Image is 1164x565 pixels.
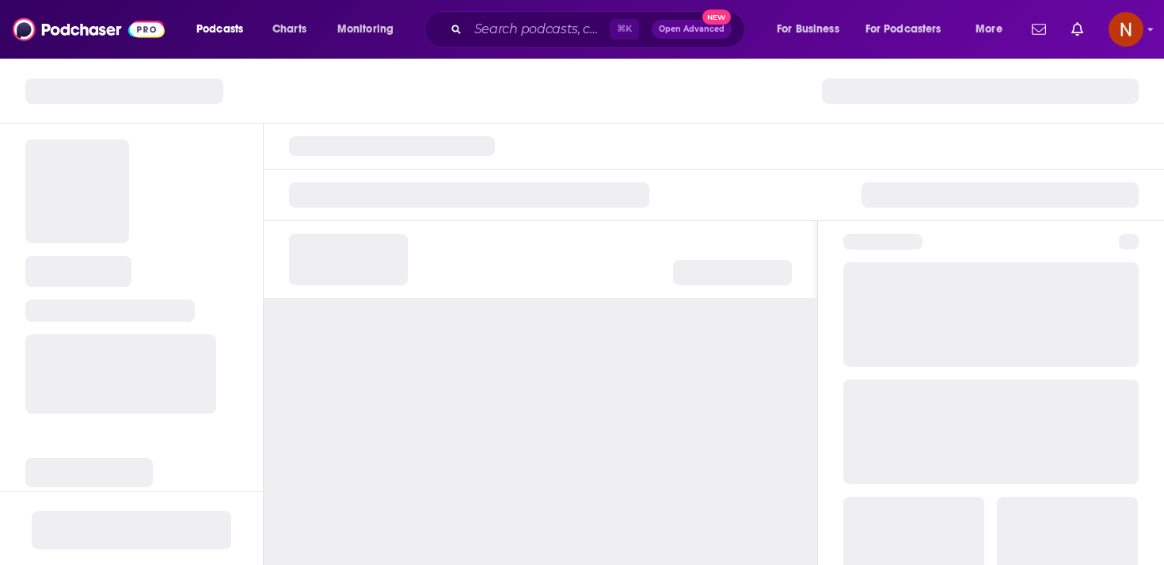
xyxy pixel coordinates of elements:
img: User Profile [1109,12,1143,47]
button: open menu [766,17,859,42]
span: Logged in as AdelNBM [1109,12,1143,47]
span: Charts [272,18,306,40]
span: For Podcasters [865,18,941,40]
input: Search podcasts, credits, & more... [468,17,610,42]
button: open menu [326,17,414,42]
button: open menu [185,17,264,42]
span: ⌘ K [610,19,639,40]
span: More [976,18,1002,40]
a: Show notifications dropdown [1065,16,1090,43]
span: Podcasts [196,18,243,40]
span: For Business [777,18,839,40]
button: Open AdvancedNew [652,20,732,39]
a: Show notifications dropdown [1025,16,1052,43]
div: Search podcasts, credits, & more... [439,11,760,48]
a: Charts [262,17,316,42]
span: Monitoring [337,18,394,40]
button: Show profile menu [1109,12,1143,47]
img: Podchaser - Follow, Share and Rate Podcasts [13,14,165,44]
button: open menu [855,17,964,42]
span: New [702,10,731,25]
button: open menu [964,17,1022,42]
span: Open Advanced [659,25,725,33]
